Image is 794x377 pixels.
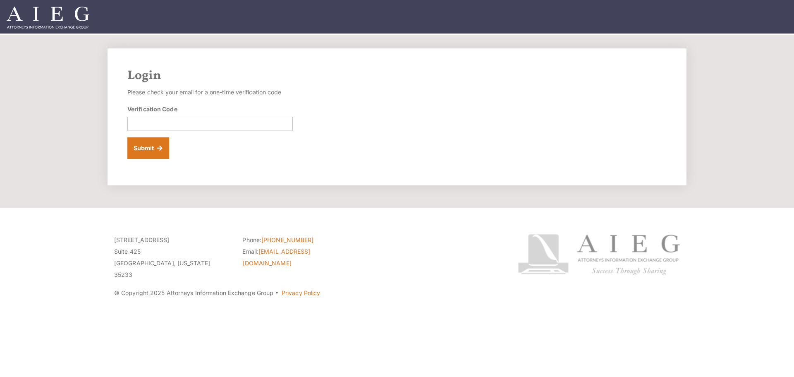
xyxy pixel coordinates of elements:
p: © Copyright 2025 Attorneys Information Exchange Group [114,287,487,299]
span: · [275,293,279,297]
img: Attorneys Information Exchange Group logo [518,234,680,275]
p: [STREET_ADDRESS] Suite 425 [GEOGRAPHIC_DATA], [US_STATE] 35233 [114,234,230,281]
li: Phone: [242,234,358,246]
label: Verification Code [127,105,177,113]
a: [EMAIL_ADDRESS][DOMAIN_NAME] [242,248,310,267]
p: Please check your email for a one-time verification code [127,86,293,98]
img: Attorneys Information Exchange Group [7,7,89,29]
a: Privacy Policy [282,289,320,296]
button: Submit [127,137,169,159]
li: Email: [242,246,358,269]
h2: Login [127,68,667,83]
a: [PHONE_NUMBER] [261,236,313,243]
